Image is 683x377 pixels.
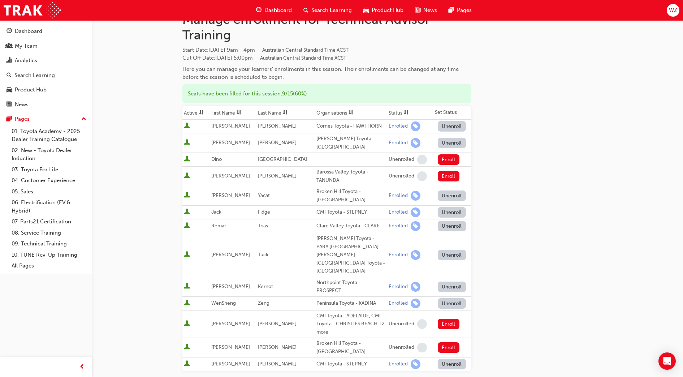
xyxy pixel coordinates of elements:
[7,72,12,79] span: search-icon
[211,283,250,290] span: [PERSON_NAME]
[9,249,89,261] a: 10. TUNE Rev-Up Training
[182,46,471,54] span: Start Date :
[262,47,349,53] span: Australian Central Standard Time ACST
[303,6,308,15] span: search-icon
[211,252,250,258] span: [PERSON_NAME]
[411,207,420,217] span: learningRecordVerb_ENROLL-icon
[411,359,420,369] span: learningRecordVerb_ENROLL-icon
[417,343,427,352] span: learningRecordVerb_NONE-icon
[184,222,190,230] span: User is active
[258,344,297,350] span: [PERSON_NAME]
[211,300,236,306] span: WenSheng
[7,87,12,93] span: car-icon
[433,106,471,120] th: Set Status
[256,106,315,120] th: Toggle SortBy
[184,283,190,290] span: User is active
[3,112,89,126] button: Pages
[258,223,268,229] span: Trias
[316,339,386,356] div: Broken Hill Toyota - [GEOGRAPHIC_DATA]
[389,300,408,307] div: Enrolled
[9,227,89,239] a: 08. Service Training
[184,251,190,258] span: User is active
[184,192,190,199] span: User is active
[14,71,55,80] div: Search Learning
[438,121,466,132] button: Unenroll
[438,342,459,353] button: Enroll
[211,156,222,162] span: Dino
[7,57,12,64] span: chart-icon
[210,106,256,120] th: Toggle SortBy
[15,115,30,123] div: Pages
[389,344,414,351] div: Unenrolled
[438,154,459,165] button: Enroll
[389,223,408,230] div: Enrolled
[387,106,433,120] th: Toggle SortBy
[9,126,89,145] a: 01. Toyota Academy - 2025 Dealer Training Catalogue
[411,282,420,292] span: learningRecordVerb_ENROLL-icon
[9,197,89,216] a: 06. Electrification (EV & Hybrid)
[363,6,369,15] span: car-icon
[9,145,89,164] a: 02. New - Toyota Dealer Induction
[438,298,466,309] button: Unenroll
[182,12,471,43] h1: Manage enrollment for Technical Advisor Training
[182,65,471,81] div: Here you can manage your learners' enrollments in this session. Their enrollments can be changed ...
[184,360,190,368] span: User is active
[438,282,466,292] button: Unenroll
[438,190,466,201] button: Unenroll
[9,260,89,271] a: All Pages
[258,209,270,215] span: Fidge
[316,188,386,204] div: Broken Hill Toyota - [GEOGRAPHIC_DATA]
[3,25,89,38] a: Dashboard
[4,2,61,18] a: Trak
[389,123,408,130] div: Enrolled
[298,3,358,18] a: search-iconSearch Learning
[3,39,89,53] a: My Team
[199,110,204,116] span: sorting-icon
[7,116,12,123] span: pages-icon
[184,139,190,146] span: User is active
[667,4,679,17] button: WZ
[264,6,292,14] span: Dashboard
[389,321,414,327] div: Unenrolled
[258,321,297,327] span: [PERSON_NAME]
[3,98,89,111] a: News
[15,86,47,94] div: Product Hub
[415,6,420,15] span: news-icon
[211,123,250,129] span: [PERSON_NAME]
[316,299,386,308] div: Peninsula Toyota - KADINA
[250,3,298,18] a: guage-iconDashboard
[211,173,250,179] span: [PERSON_NAME]
[9,164,89,175] a: 03. Toyota For Life
[15,100,29,109] div: News
[256,6,261,15] span: guage-icon
[7,43,12,50] span: people-icon
[81,115,86,124] span: up-icon
[311,6,352,14] span: Search Learning
[211,140,250,146] span: [PERSON_NAME]
[258,156,307,162] span: [GEOGRAPHIC_DATA]
[15,56,37,65] div: Analytics
[358,3,409,18] a: car-iconProduct Hub
[9,175,89,186] a: 04. Customer Experience
[658,352,676,370] div: Open Intercom Messenger
[316,279,386,295] div: Northpoint Toyota - PROSPECT
[15,27,42,35] div: Dashboard
[316,135,386,151] div: [PERSON_NAME] Toyota - [GEOGRAPHIC_DATA]
[438,221,466,231] button: Unenroll
[438,207,466,218] button: Unenroll
[669,6,677,14] span: WZ
[15,42,38,50] div: My Team
[411,299,420,308] span: learningRecordVerb_ENROLL-icon
[438,319,459,329] button: Enroll
[258,173,297,179] span: [PERSON_NAME]
[417,319,427,329] span: learningRecordVerb_NONE-icon
[258,252,268,258] span: Tuck
[211,192,250,198] span: [PERSON_NAME]
[411,191,420,201] span: learningRecordVerb_ENROLL-icon
[211,344,250,350] span: [PERSON_NAME]
[184,209,190,216] span: User is active
[389,140,408,146] div: Enrolled
[389,156,414,163] div: Unenrolled
[184,320,190,327] span: User is active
